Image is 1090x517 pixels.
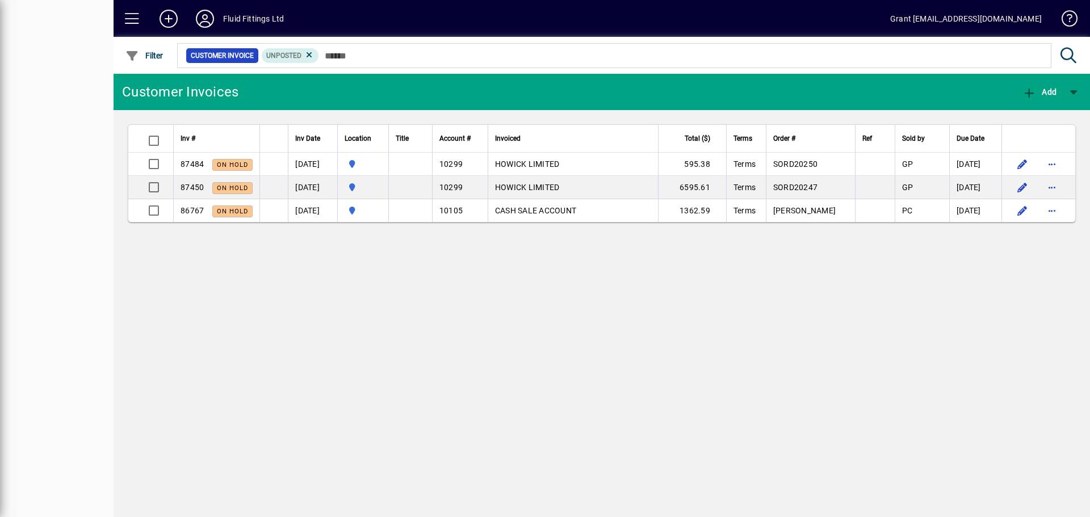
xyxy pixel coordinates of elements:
span: Title [396,132,409,145]
a: Knowledge Base [1053,2,1076,39]
span: Filter [125,51,163,60]
span: SORD20250 [773,159,817,169]
span: 86767 [181,206,204,215]
button: More options [1043,201,1061,220]
button: Add [150,9,187,29]
span: On hold [217,161,248,169]
span: CASH SALE ACCOUNT [495,206,576,215]
span: Due Date [957,132,984,145]
span: PC [902,206,913,215]
button: Edit [1013,178,1032,196]
div: Grant [EMAIL_ADDRESS][DOMAIN_NAME] [890,10,1042,28]
span: SORD20247 [773,183,817,192]
span: Location [345,132,371,145]
span: AUCKLAND [345,158,381,170]
div: Order # [773,132,848,145]
td: 1362.59 [658,199,726,222]
span: HOWICK LIMITED [495,159,560,169]
span: Order # [773,132,795,145]
span: 87484 [181,159,204,169]
span: [PERSON_NAME] [773,206,836,215]
span: Terms [733,206,756,215]
button: More options [1043,178,1061,196]
span: 10105 [439,206,463,215]
div: Fluid Fittings Ltd [223,10,284,28]
div: Customer Invoices [122,83,238,101]
td: [DATE] [949,176,1001,199]
div: Account # [439,132,481,145]
span: On hold [217,184,248,192]
span: On hold [217,208,248,215]
td: [DATE] [949,153,1001,176]
div: Title [396,132,425,145]
span: Sold by [902,132,925,145]
div: Inv # [181,132,253,145]
td: [DATE] [288,176,337,199]
button: Edit [1013,155,1032,173]
span: Invoiced [495,132,521,145]
button: Add [1020,82,1059,102]
div: Total ($) [665,132,720,145]
div: Location [345,132,381,145]
span: Inv # [181,132,195,145]
td: 595.38 [658,153,726,176]
span: 10299 [439,159,463,169]
span: Customer Invoice [191,50,254,61]
span: GP [902,159,913,169]
span: Unposted [266,52,301,60]
button: Filter [123,45,166,66]
span: Total ($) [685,132,710,145]
span: Account # [439,132,471,145]
button: Edit [1013,201,1032,220]
div: Due Date [957,132,995,145]
span: Inv Date [295,132,320,145]
span: Add [1022,87,1057,96]
span: HOWICK LIMITED [495,183,560,192]
span: Terms [733,183,756,192]
span: Terms [733,132,752,145]
span: Terms [733,159,756,169]
td: 6595.61 [658,176,726,199]
td: [DATE] [949,199,1001,222]
td: [DATE] [288,153,337,176]
div: Invoiced [495,132,651,145]
mat-chip: Customer Invoice Status: Unposted [262,48,319,63]
div: Ref [862,132,888,145]
span: 87450 [181,183,204,192]
button: More options [1043,155,1061,173]
span: GP [902,183,913,192]
span: Ref [862,132,872,145]
td: [DATE] [288,199,337,222]
span: AUCKLAND [345,204,381,217]
div: Sold by [902,132,942,145]
span: 10299 [439,183,463,192]
div: Inv Date [295,132,330,145]
span: AUCKLAND [345,181,381,194]
button: Profile [187,9,223,29]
